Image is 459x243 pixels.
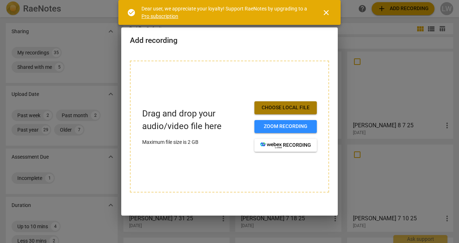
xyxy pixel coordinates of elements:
[260,104,311,111] span: Choose local file
[322,8,331,17] span: close
[127,8,136,17] span: check_circle
[142,138,249,146] p: Maximum file size is 2 GB
[254,101,317,114] button: Choose local file
[142,107,249,133] p: Drag and drop your audio/video file here
[260,123,311,130] span: Zoom recording
[254,139,317,152] button: recording
[141,13,178,19] a: Pro subscription
[130,36,329,45] h2: Add recording
[254,120,317,133] button: Zoom recording
[141,5,309,20] div: Dear user, we appreciate your loyalty! Support RaeNotes by upgrading to a
[318,4,335,21] button: Close
[260,142,311,149] span: recording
